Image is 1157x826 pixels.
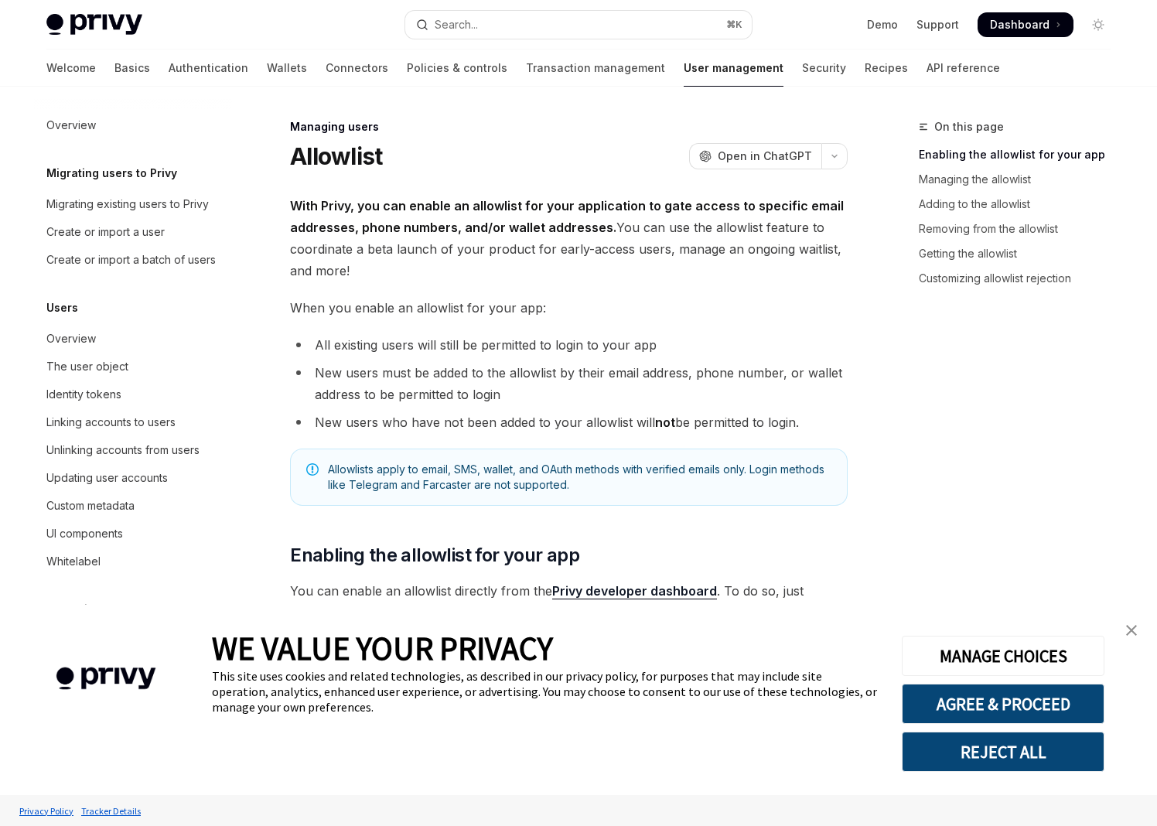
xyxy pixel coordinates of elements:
[169,49,248,87] a: Authentication
[267,49,307,87] a: Wallets
[919,192,1123,217] a: Adding to the allowlist
[46,251,216,269] div: Create or import a batch of users
[552,583,717,599] a: Privy developer dashboard
[290,543,579,568] span: Enabling the allowlist for your app
[290,297,848,319] span: When you enable an allowlist for your app:
[46,223,165,241] div: Create or import a user
[34,218,232,246] a: Create or import a user
[15,797,77,824] a: Privacy Policy
[306,463,319,476] svg: Note
[46,600,135,619] h5: Managing users
[526,49,665,87] a: Transaction management
[934,118,1004,136] span: On this page
[46,164,177,183] h5: Migrating users to Privy
[802,49,846,87] a: Security
[1116,615,1147,646] a: close banner
[46,116,96,135] div: Overview
[919,241,1123,266] a: Getting the allowlist
[46,357,128,376] div: The user object
[290,119,848,135] div: Managing users
[978,12,1073,37] a: Dashboard
[23,645,189,712] img: company logo
[290,142,382,170] h1: Allowlist
[34,353,232,381] a: The user object
[902,732,1104,772] button: REJECT ALL
[46,469,168,487] div: Updating user accounts
[46,441,200,459] div: Unlinking accounts from users
[902,684,1104,724] button: AGREE & PROCEED
[718,148,812,164] span: Open in ChatGPT
[212,668,879,715] div: This site uses cookies and related technologies, as described in our privacy policy, for purposes...
[34,520,232,548] a: UI components
[290,195,848,282] span: You can use the allowlist feature to coordinate a beta launch of your product for early-access us...
[34,492,232,520] a: Custom metadata
[328,462,831,493] span: Allowlists apply to email, SMS, wallet, and OAuth methods with verified emails only. Login method...
[865,49,908,87] a: Recipes
[290,198,844,235] strong: With Privy, you can enable an allowlist for your application to gate access to specific email add...
[46,329,96,348] div: Overview
[290,362,848,405] li: New users must be added to the allowlist by their email address, phone number, or wallet address ...
[290,580,848,623] span: You can enable an allowlist directly from the . To do so, just navigate to the page > tab of the ...
[34,381,232,408] a: Identity tokens
[726,19,742,31] span: ⌘ K
[902,636,1104,676] button: MANAGE CHOICES
[655,415,675,430] strong: not
[919,142,1123,167] a: Enabling the allowlist for your app
[34,190,232,218] a: Migrating existing users to Privy
[916,17,959,32] a: Support
[405,11,752,39] button: Open search
[326,49,388,87] a: Connectors
[46,552,101,571] div: Whitelabel
[990,17,1049,32] span: Dashboard
[34,408,232,436] a: Linking accounts to users
[684,49,783,87] a: User management
[290,334,848,356] li: All existing users will still be permitted to login to your app
[46,14,142,36] img: light logo
[867,17,898,32] a: Demo
[927,49,1000,87] a: API reference
[689,143,821,169] button: Open in ChatGPT
[290,411,848,433] li: New users who have not been added to your allowlist will be permitted to login.
[34,436,232,464] a: Unlinking accounts from users
[34,464,232,492] a: Updating user accounts
[46,195,209,213] div: Migrating existing users to Privy
[34,548,232,575] a: Whitelabel
[34,325,232,353] a: Overview
[1126,625,1137,636] img: close banner
[1086,12,1111,37] button: Toggle dark mode
[77,797,145,824] a: Tracker Details
[919,266,1123,291] a: Customizing allowlist rejection
[34,246,232,274] a: Create or import a batch of users
[114,49,150,87] a: Basics
[407,49,507,87] a: Policies & controls
[46,497,135,515] div: Custom metadata
[212,628,553,668] span: WE VALUE YOUR PRIVACY
[46,49,96,87] a: Welcome
[919,217,1123,241] a: Removing from the allowlist
[46,524,123,543] div: UI components
[46,299,78,317] h5: Users
[46,385,121,404] div: Identity tokens
[919,167,1123,192] a: Managing the allowlist
[34,111,232,139] a: Overview
[435,15,478,34] div: Search...
[46,413,176,432] div: Linking accounts to users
